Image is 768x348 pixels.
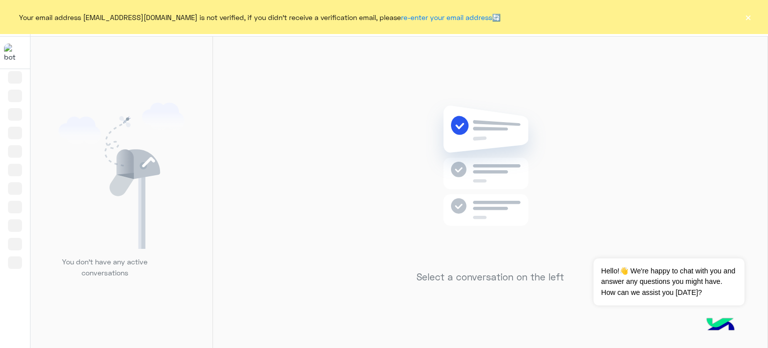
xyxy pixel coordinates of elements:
a: re-enter your email address [401,13,492,22]
img: no messages [418,98,562,264]
img: hulul-logo.png [703,308,738,343]
img: empty users [58,103,184,249]
p: You don’t have any active conversations [54,256,155,278]
span: Hello!👋 We're happy to chat with you and answer any questions you might have. How can we assist y... [593,258,744,305]
span: Your email address [EMAIL_ADDRESS][DOMAIN_NAME] is not verified, if you didn't receive a verifica... [19,12,500,23]
img: 919860931428189 [4,44,22,62]
h5: Select a conversation on the left [416,271,564,283]
button: × [743,12,753,22]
